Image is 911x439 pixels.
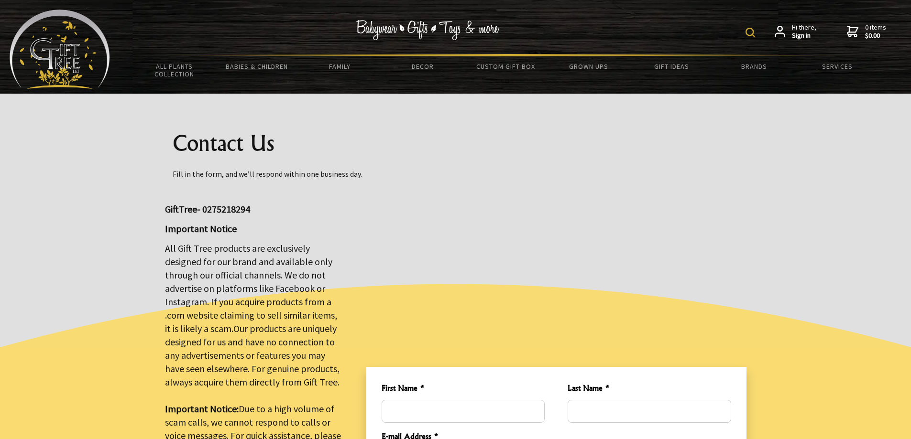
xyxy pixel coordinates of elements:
[792,32,816,40] strong: Sign in
[381,56,464,76] a: Decor
[568,400,731,423] input: Last Name *
[847,23,886,40] a: 0 items$0.00
[165,203,250,215] big: GiftTree- 0275218294
[173,168,739,180] p: Fill in the form, and we’ll respond within one business day.
[713,56,796,76] a: Brands
[356,20,500,40] img: Babywear - Gifts - Toys & more
[796,56,878,76] a: Services
[865,32,886,40] strong: $0.00
[775,23,816,40] a: Hi there,Sign in
[630,56,713,76] a: Gift Ideas
[216,56,298,76] a: Babies & Children
[746,28,755,37] img: product search
[133,56,216,84] a: All Plants Collection
[298,56,381,76] a: Family
[464,56,547,76] a: Custom Gift Box
[792,23,816,40] span: Hi there,
[382,400,545,423] input: First Name *
[382,382,545,396] span: First Name *
[10,10,110,89] img: Babyware - Gifts - Toys and more...
[568,382,731,396] span: Last Name *
[173,132,739,155] h1: Contact Us
[865,23,886,40] span: 0 items
[165,403,239,415] strong: Important Notice:
[547,56,630,76] a: Grown Ups
[165,223,237,235] strong: Important Notice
